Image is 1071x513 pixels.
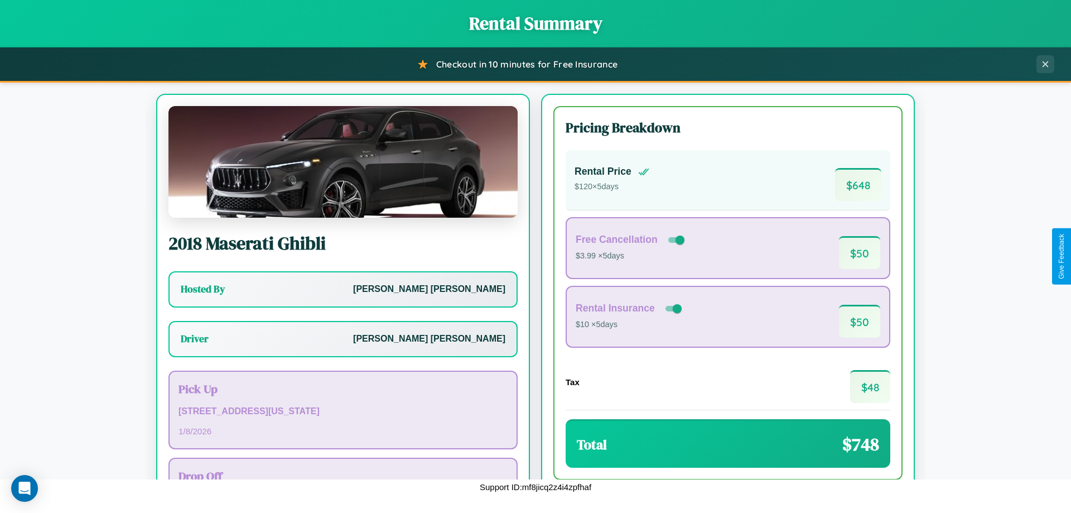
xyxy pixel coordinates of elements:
[178,424,508,439] p: 1 / 8 / 2026
[839,305,880,338] span: $ 50
[436,59,617,70] span: Checkout in 10 minutes for Free Insurance
[480,480,591,495] p: Support ID: mf8jicq2z4i4zpfhaf
[168,106,518,218] img: Maserati Ghibli
[11,475,38,502] div: Open Intercom Messenger
[575,166,631,178] h4: Rental Price
[842,432,879,457] span: $ 748
[178,404,508,420] p: [STREET_ADDRESS][US_STATE]
[566,118,890,137] h3: Pricing Breakdown
[576,234,658,246] h4: Free Cancellation
[353,331,505,347] p: [PERSON_NAME] [PERSON_NAME]
[850,370,890,403] span: $ 48
[839,236,880,269] span: $ 50
[576,249,687,263] p: $3.99 × 5 days
[181,282,225,296] h3: Hosted By
[11,11,1060,36] h1: Rental Summary
[353,281,505,298] p: [PERSON_NAME] [PERSON_NAME]
[178,381,508,397] h3: Pick Up
[178,468,508,484] h3: Drop Off
[576,303,655,314] h4: Rental Insurance
[181,332,209,346] h3: Driver
[576,318,684,332] p: $10 × 5 days
[168,231,518,256] h2: 2018 Maserati Ghibli
[575,180,649,194] p: $ 120 × 5 days
[835,168,881,201] span: $ 648
[1058,234,1065,279] div: Give Feedback
[566,377,580,387] h4: Tax
[577,435,607,454] h3: Total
